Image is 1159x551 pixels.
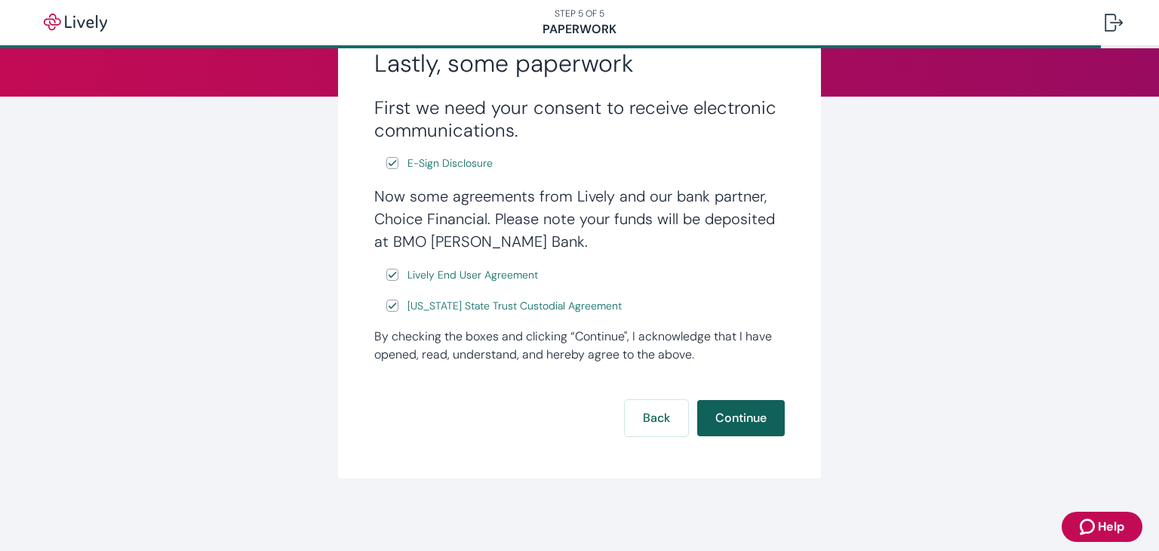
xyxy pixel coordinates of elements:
h3: First we need your consent to receive electronic communications. [374,97,785,142]
svg: Zendesk support icon [1080,518,1098,536]
a: e-sign disclosure document [404,154,496,173]
button: Log out [1093,5,1135,41]
a: e-sign disclosure document [404,266,541,285]
div: By checking the boxes and clicking “Continue", I acknowledge that I have opened, read, understand... [374,328,785,364]
img: Lively [33,14,118,32]
span: E-Sign Disclosure [407,155,493,171]
button: Continue [697,400,785,436]
a: e-sign disclosure document [404,297,625,316]
button: Zendesk support iconHelp [1062,512,1142,542]
span: [US_STATE] State Trust Custodial Agreement [407,298,622,314]
h4: Now some agreements from Lively and our bank partner, Choice Financial. Please note your funds wi... [374,185,785,253]
h2: Lastly, some paperwork [374,48,785,78]
span: Lively End User Agreement [407,267,538,283]
span: Help [1098,518,1124,536]
button: Back [625,400,688,436]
